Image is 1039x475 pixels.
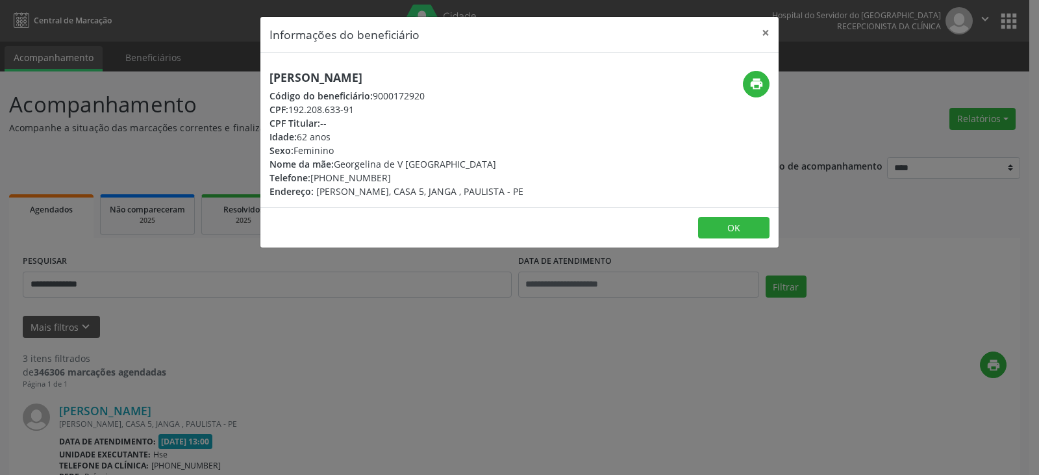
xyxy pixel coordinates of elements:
[753,17,779,49] button: Close
[269,131,297,143] span: Idade:
[269,157,523,171] div: Georgelina de V [GEOGRAPHIC_DATA]
[269,103,523,116] div: 192.208.633-91
[269,103,288,116] span: CPF:
[269,144,523,157] div: Feminino
[269,130,523,144] div: 62 anos
[269,90,373,102] span: Código do beneficiário:
[269,144,294,157] span: Sexo:
[269,89,523,103] div: 9000172920
[698,217,770,239] button: OK
[269,71,523,84] h5: [PERSON_NAME]
[749,77,764,91] i: print
[743,71,770,97] button: print
[316,185,523,198] span: [PERSON_NAME], CASA 5, JANGA , PAULISTA - PE
[269,171,523,185] div: [PHONE_NUMBER]
[269,185,314,198] span: Endereço:
[269,158,334,170] span: Nome da mãe:
[269,116,523,130] div: --
[269,172,310,184] span: Telefone:
[269,26,419,43] h5: Informações do beneficiário
[269,117,320,129] span: CPF Titular:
